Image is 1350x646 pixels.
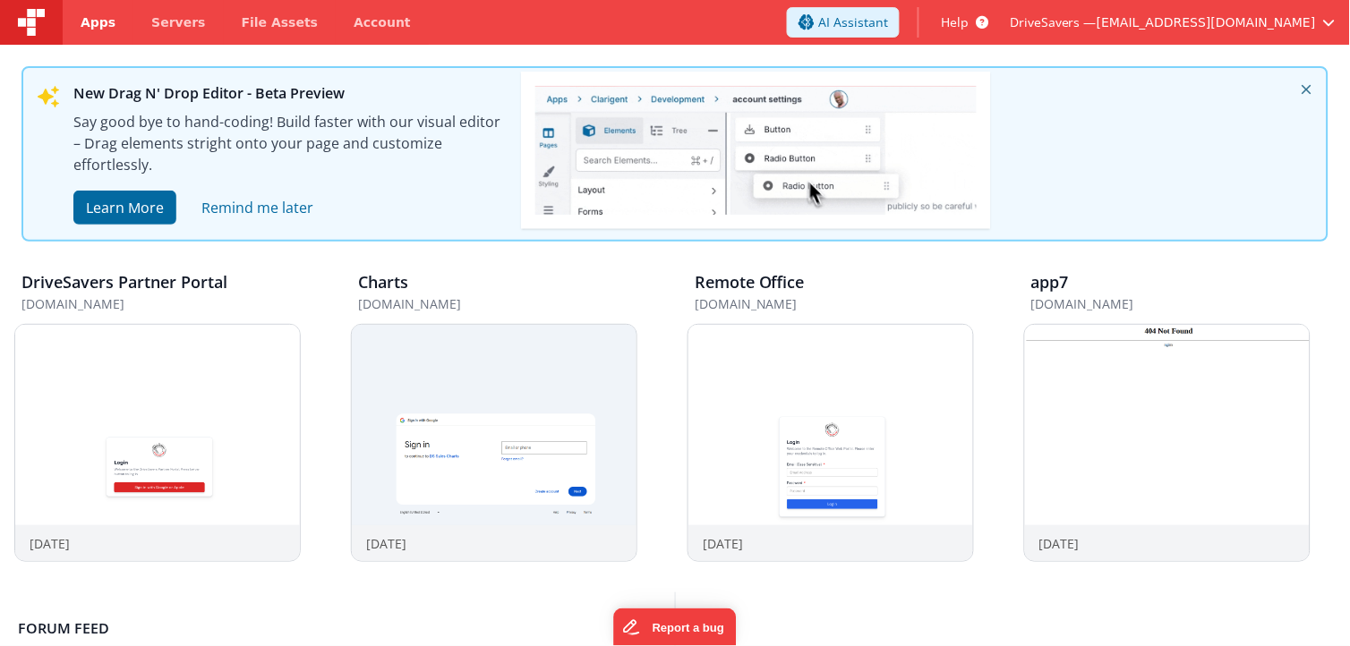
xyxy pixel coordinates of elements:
span: File Assets [242,13,319,31]
i: close [1287,68,1327,111]
h3: Charts [358,274,408,292]
span: [EMAIL_ADDRESS][DOMAIN_NAME] [1097,13,1316,31]
p: [DATE] [1039,534,1080,553]
span: DriveSavers — [1010,13,1097,31]
p: [DATE] [703,534,743,553]
span: Help [941,13,969,31]
h2: Forum Feed [18,617,643,639]
button: Learn More [73,191,176,225]
h3: Remote Office [695,274,805,292]
div: New Drag N' Drop Editor - Beta Preview [73,82,503,111]
button: DriveSavers — [EMAIL_ADDRESS][DOMAIN_NAME] [1010,13,1336,31]
h5: [DOMAIN_NAME] [695,297,974,310]
h5: [DOMAIN_NAME] [21,297,301,310]
span: Apps [81,13,115,31]
button: AI Assistant [787,7,900,38]
div: Say good bye to hand-coding! Build faster with our visual editor – Drag elements stright onto you... [73,111,503,190]
a: close [191,190,324,225]
h5: [DOMAIN_NAME] [358,297,637,310]
h3: DriveSavers Partner Portal [21,274,227,292]
h5: [DOMAIN_NAME] [1031,297,1311,310]
p: [DATE] [366,534,406,553]
span: Servers [151,13,205,31]
span: AI Assistant [818,13,888,31]
iframe: Marker.io feedback button [614,608,737,646]
h3: app7 [1031,274,1069,292]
